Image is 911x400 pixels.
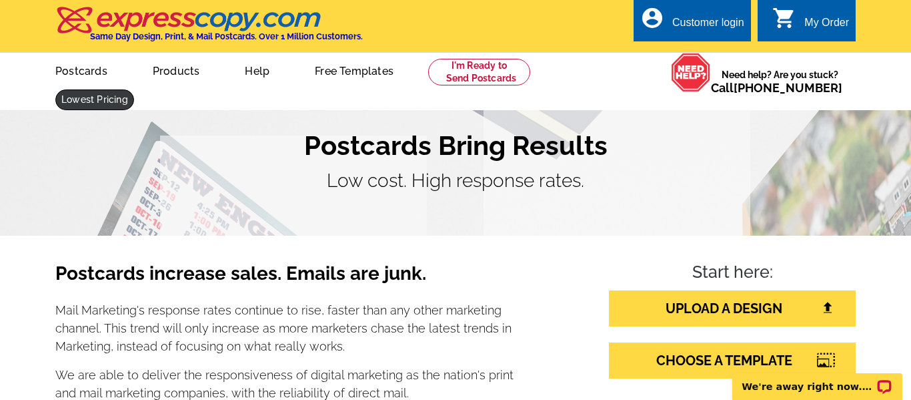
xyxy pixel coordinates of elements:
a: Free Templates [293,54,415,85]
h4: Same Day Design, Print, & Mail Postcards. Over 1 Million Customers. [90,31,363,41]
a: Same Day Design, Print, & Mail Postcards. Over 1 Million Customers. [55,16,363,41]
img: help [671,53,711,92]
i: shopping_cart [772,6,796,30]
a: Postcards [34,54,129,85]
i: account_circle [640,6,664,30]
a: UPLOAD A DESIGN [609,290,856,327]
span: Need help? Are you stuck? [711,68,849,95]
h1: Postcards Bring Results [55,130,856,162]
a: CHOOSE A TEMPLATE [609,343,856,379]
a: account_circle Customer login [640,15,744,31]
a: shopping_cart My Order [772,15,849,31]
p: Low cost. High response rates. [55,167,856,195]
p: Mail Marketing's response rates continue to rise, faster than any other marketing channel. This t... [55,301,514,355]
h4: Start here: [609,262,856,285]
span: Call [711,81,842,95]
a: [PHONE_NUMBER] [734,81,842,95]
a: Products [131,54,221,85]
a: Help [223,54,291,85]
div: Customer login [672,17,744,35]
div: My Order [804,17,849,35]
iframe: LiveChat chat widget [724,358,911,400]
h3: Postcards increase sales. Emails are junk. [55,262,514,296]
